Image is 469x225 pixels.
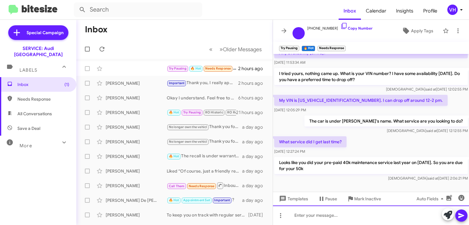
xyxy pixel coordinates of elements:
div: [DATE] [248,212,268,218]
span: Labels [20,67,37,73]
span: [DATE] 11:53:34 AM [274,60,305,65]
div: [PERSON_NAME] [106,139,167,145]
a: Inbox [339,2,361,20]
span: Call Them [169,184,185,188]
span: » [220,45,223,53]
span: Mark Inactive [354,193,381,204]
div: Liked “Of course, just a friendly reminder. Let me know if I can help in the future.” [167,168,242,174]
h1: Inbox [85,25,107,34]
span: Needs Response [205,66,231,70]
span: [DEMOGRAPHIC_DATA] [DATE] 12:12:55 PM [387,128,468,133]
span: More [20,143,32,148]
div: a day ago [242,168,268,174]
a: Profile [418,2,442,20]
div: a day ago [242,124,268,130]
span: 🔥 Hot [169,198,179,202]
span: Pause [325,193,337,204]
span: No longer own the vehicl [169,140,207,144]
div: [PERSON_NAME] [106,212,167,218]
button: Templates [273,193,313,204]
input: Search [74,2,202,17]
div: [PERSON_NAME] [106,95,167,101]
div: Thank you for getting back to me. I will update my records. [167,123,242,130]
a: Insights [391,2,418,20]
a: Calendar [361,2,391,20]
button: Mark Inactive [342,193,386,204]
div: [PERSON_NAME] [106,124,167,130]
span: 🔥 Hot [169,110,179,114]
span: Try Pausing [169,66,187,70]
span: Special Campaign [27,30,64,36]
button: Apply Tags [395,25,440,36]
span: RO Responded Historic [227,110,264,114]
span: Inbox [17,81,69,87]
div: To keep you on track with regular service maintenance on your vehicle, we recommend from 1 year o... [167,212,248,218]
nav: Page navigation example [206,43,265,55]
div: Thank you, I really appreciate your time and feedback! [167,80,238,87]
p: What service did I get last time? [274,136,347,147]
span: RO Historic [205,110,223,114]
a: Copy Number [340,26,373,30]
span: Templates [278,193,308,204]
div: [PERSON_NAME] [106,153,167,159]
p: Looks like you did your pre-paid 40k maintenance service last year on [DATE]. So you are due for ... [274,157,468,174]
div: [PERSON_NAME] [106,183,167,189]
div: a day ago [242,153,268,159]
span: Appointment Set [183,198,210,202]
div: a day ago [242,183,268,189]
span: « [209,45,213,53]
button: Previous [205,43,216,55]
span: Needs Response [17,96,69,102]
a: Special Campaign [8,25,68,40]
span: [DATE] 12:27:24 PM [274,149,305,154]
div: 21 hours ago [236,109,268,116]
div: ? [167,197,242,204]
span: [DATE] 12:05:29 PM [274,108,306,112]
p: I tried yours, nothing came up. What is your VIN number? I have some availability [DATE]. Do you ... [274,68,468,85]
button: Pause [313,193,342,204]
span: said at [427,176,438,180]
small: 🔥 Hot [302,46,315,51]
div: 6 hours ago [238,95,268,101]
div: The recall is under warranty, but the service does cost. Can you please provide your current mile... [167,153,242,160]
button: Auto Fields [412,193,451,204]
div: [PERSON_NAME] [106,109,167,116]
div: VH [447,5,458,15]
div: Okay I understand. Feel free to reach out if I can help in the future!👍 [167,95,238,101]
div: [PERSON_NAME] De [PERSON_NAME] [106,197,167,203]
div: a day ago [242,139,268,145]
span: No longer own the vehicl [169,125,207,129]
div: a day ago [242,197,268,203]
div: 2 hours ago [238,80,268,86]
span: [PHONE_NUMBER] [307,22,373,31]
span: Important [214,198,230,202]
div: First, can you provide your current mileage or an estimate of it so I can look at the options for... [167,109,236,116]
span: 🔥 Hot [191,66,201,70]
small: Needs Response [318,46,346,51]
span: Auto Fields [416,193,446,204]
div: 2 hours ago [238,66,268,72]
span: Try Pausing [183,110,201,114]
button: Next [216,43,265,55]
span: Needs Response [189,184,215,188]
div: [PERSON_NAME] [106,80,167,86]
span: Apply Tags [411,25,433,36]
small: Try Pausing [279,46,299,51]
span: All Conversations [17,111,52,117]
div: Inbound Call [167,182,242,189]
span: (1) [64,81,69,87]
span: Older Messages [223,46,262,53]
div: What service did I get last time? [167,65,238,72]
p: My VIN is [US_VEHICLE_IDENTIFICATION_NUMBER]. I can drop off around 12-2 pm. [274,95,448,106]
span: [DEMOGRAPHIC_DATA] [DATE] 12:02:55 PM [386,87,468,91]
span: 🔥 Hot [169,154,179,158]
span: said at [426,128,437,133]
button: VH [442,5,462,15]
div: Thank you for getting back to me. I will update my records. [167,138,242,145]
p: The car is under [PERSON_NAME]'s name. What service are you looking to do? [304,116,468,127]
span: [DEMOGRAPHIC_DATA] [DATE] 2:06:21 PM [388,176,468,180]
div: [PERSON_NAME] [106,168,167,174]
